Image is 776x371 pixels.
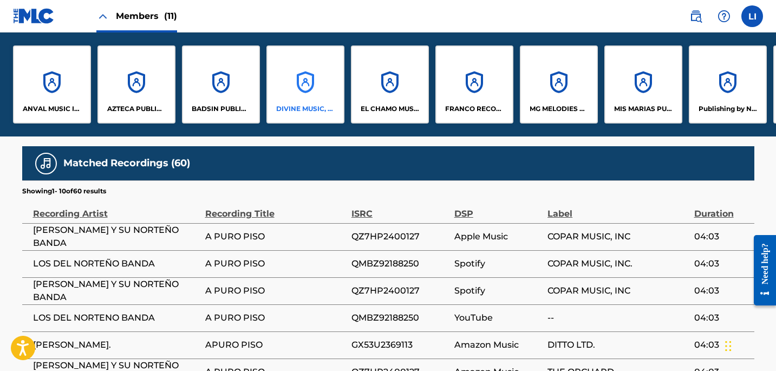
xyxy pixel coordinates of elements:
p: FRANCO RECORDS LLC [445,104,504,114]
p: BADSIN PUBLISHING LLC [192,104,251,114]
div: Drag [725,330,732,362]
p: AZTECA PUBLISHING INC [107,104,166,114]
p: MIS MARIAS PUBLISHING [614,104,673,114]
img: Close [96,10,109,23]
img: Matched Recordings [40,157,53,170]
span: (11) [164,11,177,21]
span: QZ7HP2400127 [351,284,449,297]
span: Amazon Music [454,339,542,352]
div: Recording Artist [33,196,200,220]
span: APURO PISO [205,339,346,352]
span: A PURO PISO [205,311,346,324]
span: 04:03 [694,311,749,324]
a: AccountsEL CHAMO MUSIC [351,45,429,123]
p: ANVAL MUSIC INC [23,104,82,114]
span: 04:03 [694,257,749,270]
a: AccountsPublishing by Nuffy Inc [689,45,767,123]
img: MLC Logo [13,8,55,24]
div: Label [547,196,688,220]
p: Publishing by Nuffy Inc [699,104,758,114]
span: A PURO PISO [205,284,346,297]
iframe: Chat Widget [722,319,776,371]
p: Showing 1 - 10 of 60 results [22,186,106,196]
p: MG MELODIES PUBLISHING INC [530,104,589,114]
span: GX53U2369113 [351,339,449,352]
span: Members [116,10,177,22]
div: DSP [454,196,542,220]
span: LOS DEL NORTENO BANDA [33,311,200,324]
a: AccountsAZTECA PUBLISHING INC [97,45,175,123]
span: Spotify [454,257,542,270]
span: QZ7HP2400127 [351,230,449,243]
a: Public Search [685,5,707,27]
span: 04:03 [694,230,749,243]
div: ISRC [351,196,449,220]
span: COPAR MUSIC, INC [547,230,688,243]
div: User Menu [741,5,763,27]
a: AccountsBADSIN PUBLISHING LLC [182,45,260,123]
span: QMBZ92188250 [351,257,449,270]
span: DITTO LTD. [547,339,688,352]
span: QMBZ92188250 [351,311,449,324]
span: [PERSON_NAME]. [33,339,200,352]
a: AccountsANVAL MUSIC INC [13,45,91,123]
iframe: Resource Center [746,227,776,314]
img: search [689,10,702,23]
span: Spotify [454,284,542,297]
a: AccountsMIS MARIAS PUBLISHING [604,45,682,123]
a: AccountsMG MELODIES PUBLISHING INC [520,45,598,123]
img: help [718,10,731,23]
span: [PERSON_NAME] Y SU NORTEÑO BANDA [33,278,200,304]
span: 04:03 [694,284,749,297]
span: Apple Music [454,230,542,243]
span: YouTube [454,311,542,324]
p: DIVINE MUSIC, INC. [276,104,335,114]
span: A PURO PISO [205,230,346,243]
span: A PURO PISO [205,257,346,270]
span: 04:03 [694,339,749,352]
h5: Matched Recordings (60) [63,157,190,170]
span: [PERSON_NAME] Y SU NORTEÑO BANDA [33,224,200,250]
div: Recording Title [205,196,346,220]
a: AccountsDIVINE MUSIC, INC. [266,45,344,123]
span: COPAR MUSIC, INC [547,284,688,297]
span: LOS DEL NORTEÑO BANDA [33,257,200,270]
a: AccountsFRANCO RECORDS LLC [435,45,513,123]
div: Help [713,5,735,27]
p: EL CHAMO MUSIC [361,104,420,114]
div: Duration [694,196,749,220]
span: COPAR MUSIC, INC. [547,257,688,270]
span: -- [547,311,688,324]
